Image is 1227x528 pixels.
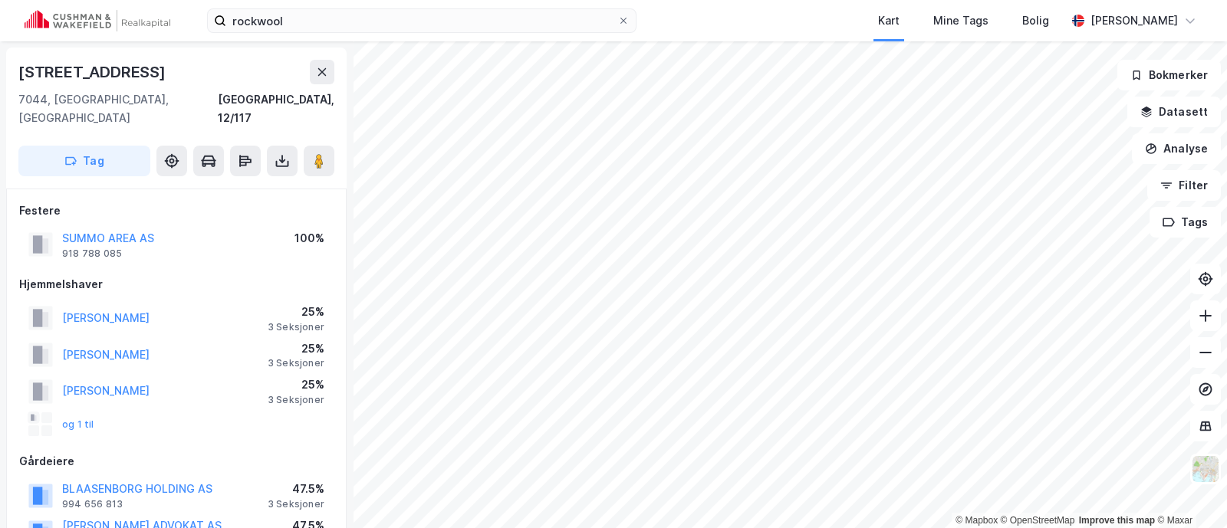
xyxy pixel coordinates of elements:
div: Gårdeiere [19,452,334,471]
div: 25% [268,339,324,358]
a: OpenStreetMap [1001,515,1075,526]
div: Hjemmelshaver [19,275,334,294]
div: 25% [268,376,324,394]
div: Kart [878,11,900,30]
button: Analyse [1132,133,1221,164]
div: 100% [294,229,324,248]
div: Bolig [1022,11,1049,30]
div: [GEOGRAPHIC_DATA], 12/117 [218,90,334,127]
div: 994 656 813 [62,498,123,510]
div: 3 Seksjoner [268,321,324,333]
div: [PERSON_NAME] [1090,11,1178,30]
div: 25% [268,303,324,321]
div: 918 788 085 [62,248,122,260]
img: cushman-wakefield-realkapital-logo.202ea83816669bd177139c58696a8fa1.svg [25,10,170,31]
div: Festere [19,202,334,220]
button: Datasett [1127,97,1221,127]
div: 7044, [GEOGRAPHIC_DATA], [GEOGRAPHIC_DATA] [18,90,218,127]
div: Mine Tags [933,11,989,30]
div: Kontrollprogram for chat [1150,454,1227,528]
a: Mapbox [956,515,998,526]
div: 3 Seksjoner [268,498,324,510]
div: [STREET_ADDRESS] [18,60,169,84]
div: 3 Seksjoner [268,357,324,369]
a: Improve this map [1079,515,1155,526]
button: Tag [18,146,150,176]
button: Bokmerker [1117,60,1221,90]
iframe: Chat Widget [1150,454,1227,528]
div: 3 Seksjoner [268,394,324,406]
div: 47.5% [268,480,324,498]
input: Søk på adresse, matrikkel, gårdeiere, leietakere eller personer [226,9,617,32]
button: Tags [1150,207,1221,238]
button: Filter [1147,170,1221,201]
